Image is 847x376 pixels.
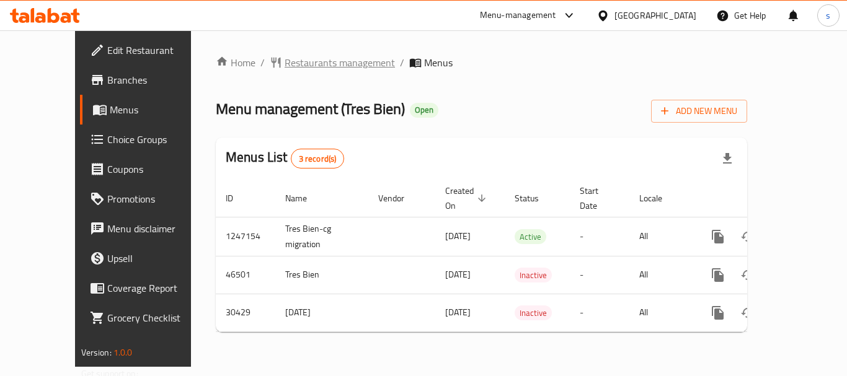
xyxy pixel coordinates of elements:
[80,65,216,95] a: Branches
[275,294,368,331] td: [DATE]
[107,43,206,58] span: Edit Restaurant
[515,230,546,244] span: Active
[270,55,395,70] a: Restaurants management
[410,105,438,115] span: Open
[570,256,629,294] td: -
[703,222,733,251] button: more
[515,229,546,244] div: Active
[216,180,832,332] table: enhanced table
[580,183,614,213] span: Start Date
[291,153,344,165] span: 3 record(s)
[80,35,216,65] a: Edit Restaurant
[703,298,733,328] button: more
[285,55,395,70] span: Restaurants management
[629,217,693,256] td: All
[285,191,323,206] span: Name
[216,55,747,70] nav: breadcrumb
[107,132,206,147] span: Choice Groups
[216,55,255,70] a: Home
[693,180,832,217] th: Actions
[80,95,216,125] a: Menus
[216,95,405,123] span: Menu management ( Tres Bien )
[515,191,555,206] span: Status
[226,148,344,168] h2: Menus List
[629,294,693,331] td: All
[661,103,737,119] span: Add New Menu
[291,149,345,168] div: Total records count
[570,217,629,256] td: -
[378,191,420,206] span: Vendor
[400,55,404,70] li: /
[570,294,629,331] td: -
[216,294,275,331] td: 30429
[80,154,216,184] a: Coupons
[80,184,216,214] a: Promotions
[651,100,747,123] button: Add New Menu
[275,217,368,256] td: Tres Bien-cg migration
[80,214,216,243] a: Menu disclaimer
[515,306,552,320] span: Inactive
[275,256,368,294] td: Tres Bien
[216,256,275,294] td: 46501
[107,72,206,87] span: Branches
[614,9,696,22] div: [GEOGRAPHIC_DATA]
[733,260,763,290] button: Change Status
[515,268,552,282] span: Inactive
[107,191,206,206] span: Promotions
[703,260,733,290] button: more
[107,251,206,266] span: Upsell
[410,103,438,118] div: Open
[107,281,206,295] span: Coverage Report
[81,344,112,361] span: Version:
[445,228,471,244] span: [DATE]
[216,217,275,256] td: 1247154
[107,162,206,177] span: Coupons
[480,8,556,23] div: Menu-management
[424,55,453,70] span: Menus
[80,273,216,303] a: Coverage Report
[639,191,678,206] span: Locale
[733,298,763,328] button: Change Status
[445,183,490,213] span: Created On
[445,266,471,282] span: [DATE]
[260,55,265,70] li: /
[733,222,763,251] button: Change Status
[826,9,830,22] span: s
[107,310,206,325] span: Grocery Checklist
[80,303,216,333] a: Grocery Checklist
[629,256,693,294] td: All
[712,144,742,173] div: Export file
[80,125,216,154] a: Choice Groups
[107,221,206,236] span: Menu disclaimer
[80,243,216,273] a: Upsell
[226,191,249,206] span: ID
[445,304,471,320] span: [DATE]
[113,344,133,361] span: 1.0.0
[110,102,206,117] span: Menus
